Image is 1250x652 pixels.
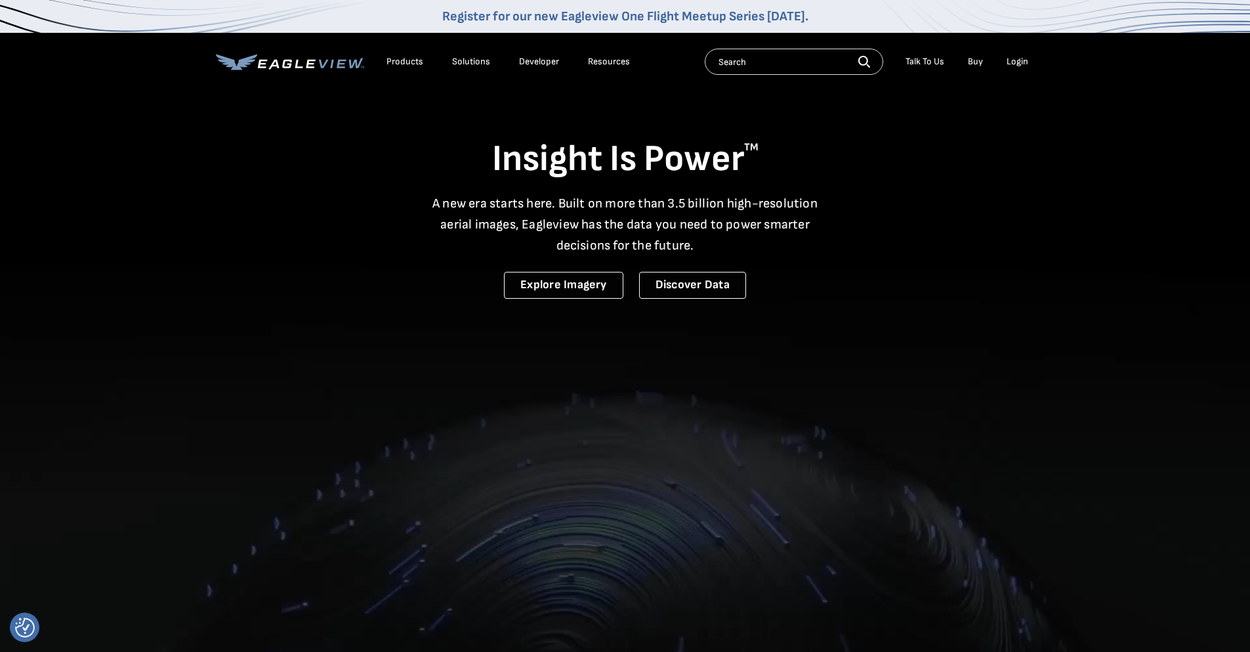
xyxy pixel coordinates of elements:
[968,56,983,68] a: Buy
[1007,56,1028,68] div: Login
[425,193,826,256] p: A new era starts here. Built on more than 3.5 billion high-resolution aerial images, Eagleview ha...
[639,272,746,299] a: Discover Data
[452,56,490,68] div: Solutions
[15,618,35,638] img: Revisit consent button
[386,56,423,68] div: Products
[588,56,630,68] div: Resources
[504,272,623,299] a: Explore Imagery
[519,56,559,68] a: Developer
[15,618,35,638] button: Consent Preferences
[705,49,883,75] input: Search
[216,137,1035,183] h1: Insight Is Power
[442,9,808,24] a: Register for our new Eagleview One Flight Meetup Series [DATE].
[744,141,759,154] sup: TM
[906,56,944,68] div: Talk To Us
